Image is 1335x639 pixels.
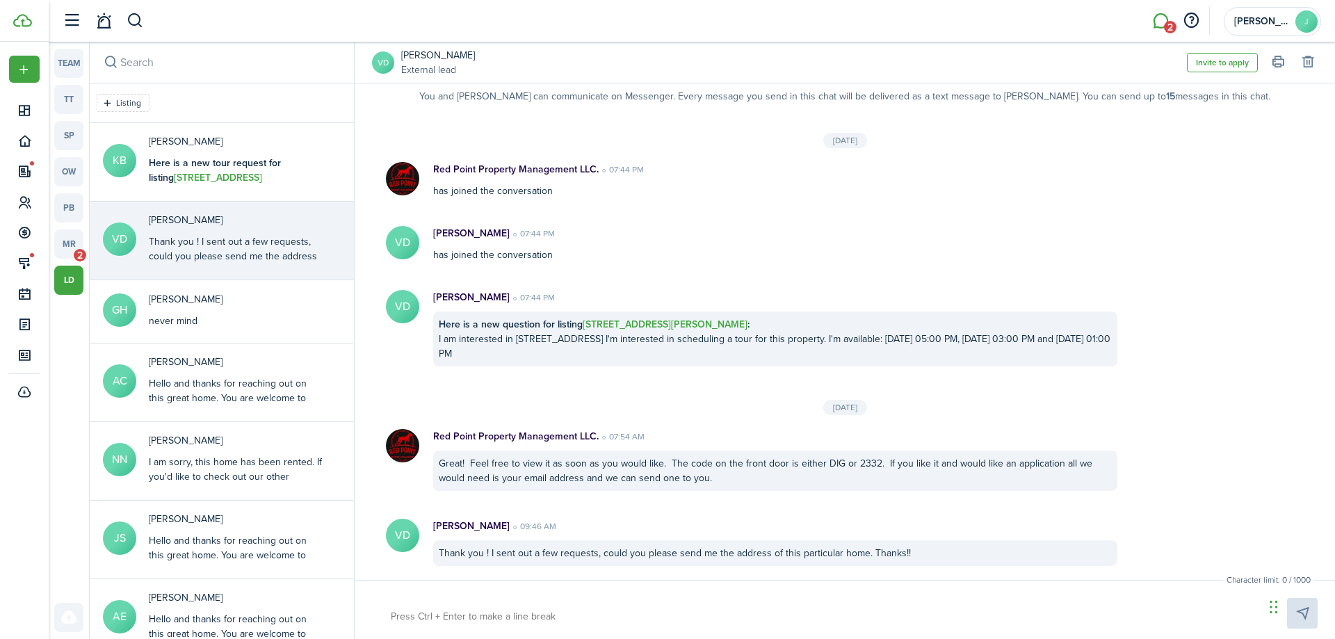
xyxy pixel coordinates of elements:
button: Print [1268,53,1288,72]
a: team [54,49,83,78]
avatar-text: AE [103,600,136,633]
button: Open resource center [1179,9,1203,33]
p: Giovanni Hernandez [149,292,222,307]
iframe: Chat Widget [1265,572,1335,639]
button: Open menu [9,56,40,83]
button: Search [101,53,120,72]
avatar-text: GH [103,293,136,327]
p: Angela Champine [149,355,323,369]
div: I am interested in [STREET_ADDRESS] I'm interested in scheduling a tour for this property. I'm av... [433,312,1117,366]
p: Red Point Property Management LLC. [433,162,599,177]
time: 07:44 PM [510,227,555,240]
p: Naohiko Naito [149,433,323,448]
a: mr [54,229,83,259]
time: 07:54 AM [599,430,645,443]
a: VD [372,51,394,74]
button: Delete [1298,53,1318,72]
img: Red Point Property Management LLC. [386,162,419,195]
a: tt [54,85,83,114]
a: ld [54,266,83,295]
a: pb [54,193,83,223]
avatar-text: KB [103,144,136,177]
small: Character limit: 0 / 1000 [1223,574,1314,586]
avatar-text: AC [103,364,136,398]
filter-tag: Open filter [97,94,149,112]
time: 09:46 AM [510,520,556,533]
div: Thank you ! I sent out a few requests, could you please send me the address of this particular ho... [149,234,323,278]
p: [PERSON_NAME] [433,226,510,241]
div: [DATE] [823,133,867,148]
p: You and [PERSON_NAME] can communicate on Messenger. Every message you send in this chat will be d... [382,89,1307,104]
a: External lead [401,63,475,77]
p: [PERSON_NAME] [433,290,510,305]
time: 07:44 PM [599,163,644,176]
div: [DATE] [823,400,867,415]
filter-tag-label: Listing [116,97,141,109]
b: Here is a new question for listing : [439,317,750,332]
avatar-text: J [1295,10,1318,33]
p: Vyonne Drake [149,213,323,227]
avatar-text: VD [386,519,419,552]
p: Ariana Edgett [149,590,323,605]
div: Drag [1270,586,1278,628]
div: [DATE] in the evening I would like to schedule a tour please. [149,156,323,243]
div: Great! Feel free to view it as soon as you would like. The code on the front door is either DIG o... [433,451,1117,491]
p: Kaede Burkey [149,134,323,149]
div: never mind [149,314,222,328]
b: 15 [1166,89,1175,104]
button: Invite to apply [1187,53,1258,72]
button: Open sidebar [58,8,85,34]
avatar-text: VD [386,290,419,323]
p: Red Point Property Management LLC. [433,429,599,444]
time: 07:44 PM [510,291,555,304]
button: Search [127,9,144,33]
div: Thank you ! I sent out a few requests, could you please send me the address of this particular ho... [433,540,1117,566]
avatar-text: JS [103,521,136,555]
a: Notifications [90,3,117,39]
span: 2 [74,249,86,261]
div: has joined the conversation [419,162,1131,198]
a: ow [54,157,83,186]
span: Jacqueline [1234,17,1290,26]
p: [PERSON_NAME] [433,519,510,533]
a: [STREET_ADDRESS][PERSON_NAME] [583,317,747,332]
avatar-text: VD [386,226,419,259]
img: TenantCloud [13,14,32,27]
div: I am sorry, this home has been rented. If you'd like to check out our other available properties ... [149,455,323,513]
input: search [90,42,354,83]
div: Hello and thanks for reaching out on this great home. You are welcome to view this home at your e... [149,376,323,610]
p: Jennifer Santana [149,512,323,526]
b: Here is a new tour request for listing : [149,156,281,200]
a: [PERSON_NAME] [401,48,475,63]
a: sp [54,121,83,150]
avatar-text: VD [103,223,136,256]
div: has joined the conversation [419,226,1131,262]
img: Red Point Property Management LLC. [386,429,419,462]
avatar-text: NN [103,443,136,476]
